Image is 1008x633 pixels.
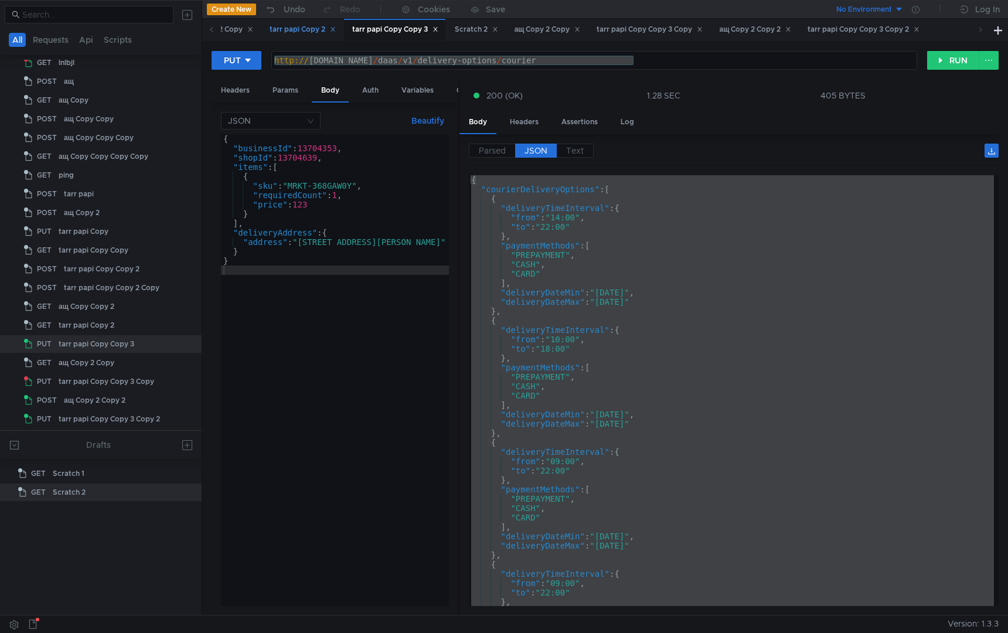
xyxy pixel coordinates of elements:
[86,438,111,452] div: Drafts
[37,241,52,259] span: GET
[515,23,581,36] div: ащ Copy 2 Copy
[37,91,52,109] span: GET
[37,279,57,297] span: POST
[37,110,57,128] span: POST
[59,91,88,109] div: ащ Copy
[552,111,607,133] div: Assertions
[808,23,920,36] div: tarr papi Copy Copy 3 Copy 2
[37,73,57,90] span: POST
[37,392,57,409] span: POST
[64,260,139,278] div: tarr papi Copy Copy 2
[59,223,108,240] div: tarr papi Copy
[486,5,505,13] div: Save
[500,111,548,133] div: Headers
[927,51,979,70] button: RUN
[312,80,349,103] div: Body
[353,80,388,101] div: Auth
[37,298,52,315] span: GET
[284,2,305,16] div: Undo
[37,166,52,184] span: GET
[224,54,241,67] div: PUT
[59,54,74,72] div: lnlbjl
[64,129,134,147] div: ащ Copy Copy Copy
[407,114,449,128] button: Beautify
[948,615,999,632] span: Version: 1.3.3
[59,335,134,353] div: tarr papi Copy Copy 3
[37,223,52,240] span: PUT
[314,1,369,18] button: Redo
[207,4,256,15] button: Create New
[459,111,496,134] div: Body
[719,23,791,36] div: ащ Copy 2 Copy 2
[37,204,57,222] span: POST
[37,410,52,428] span: PUT
[64,204,100,222] div: ащ Copy 2
[9,33,26,47] button: All
[975,2,1000,16] div: Log In
[37,129,57,147] span: POST
[37,335,52,353] span: PUT
[29,33,72,47] button: Requests
[59,166,74,184] div: ping
[53,465,84,482] div: Scratch 1
[59,373,154,390] div: tarr papi Copy Copy 3 Copy
[486,89,523,102] span: 200 (OK)
[37,373,52,390] span: PUT
[31,465,46,482] span: GET
[59,354,114,372] div: ащ Copy 2 Copy
[392,80,443,101] div: Variables
[597,23,703,36] div: tarr papi Copy Copy 3 Copy
[566,145,584,156] span: Text
[352,23,438,36] div: tarr papi Copy Copy 3
[37,148,52,165] span: GET
[836,4,892,15] div: No Environment
[37,185,57,203] span: POST
[340,2,360,16] div: Redo
[212,51,261,70] button: PUT
[64,73,74,90] div: ащ
[59,298,114,315] div: ащ Copy Copy 2
[64,392,125,409] div: ащ Copy 2 Copy 2
[59,241,128,259] div: tarr papi Copy Copy
[455,23,498,36] div: Scratch 2
[59,316,114,334] div: tarr papi Copy 2
[525,145,547,156] span: JSON
[37,260,57,278] span: POST
[212,80,259,101] div: Headers
[53,484,86,501] div: Scratch 2
[820,90,866,101] div: 405 BYTES
[100,33,135,47] button: Scripts
[647,90,680,101] div: 1.28 SEC
[263,80,308,101] div: Params
[611,111,643,133] div: Log
[31,484,46,501] span: GET
[37,54,52,72] span: GET
[37,316,52,334] span: GET
[59,410,160,428] div: tarr papi Copy Copy 3 Copy 2
[37,354,52,372] span: GET
[22,8,166,21] input: Search...
[59,148,148,165] div: ащ Copy Copy Copy Copy
[256,1,314,18] button: Undo
[76,33,97,47] button: Api
[64,110,114,128] div: ащ Copy Copy
[64,279,159,297] div: tarr papi Copy Copy 2 Copy
[447,80,486,101] div: Other
[64,185,94,203] div: tarr papi
[418,2,450,16] div: Cookies
[479,145,506,156] span: Parsed
[270,23,336,36] div: tarr papi Copy 2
